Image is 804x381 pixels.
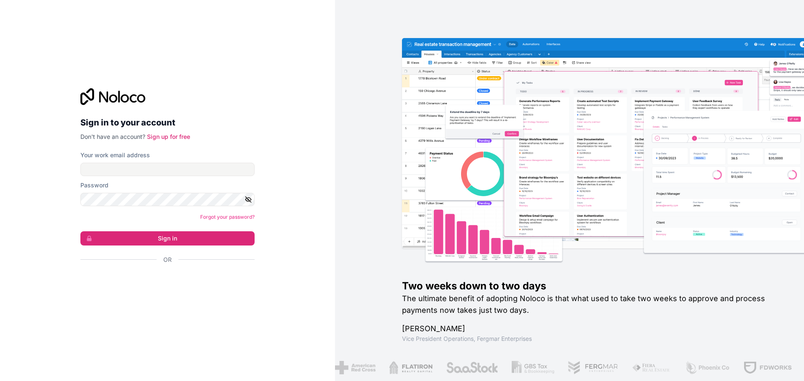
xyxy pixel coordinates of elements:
a: Forgot your password? [200,214,255,220]
h1: Vice President Operations , Fergmar Enterprises [402,335,777,343]
input: Email address [80,163,255,176]
img: /assets/flatiron-C8eUkumj.png [389,361,432,374]
label: Your work email address [80,151,150,159]
img: /assets/fdworks-Bi04fVtw.png [742,361,791,374]
span: Don't have an account? [80,133,145,140]
img: /assets/saastock-C6Zbiodz.png [445,361,498,374]
label: Password [80,181,108,189]
h2: The ultimate benefit of adopting Noloco is that what used to take two weeks to approve and proces... [402,293,777,316]
h1: [PERSON_NAME] [402,323,777,335]
a: Sign up for free [147,133,190,140]
h2: Sign in to your account [80,115,255,130]
img: /assets/fiera-fwj2N5v4.png [631,361,671,374]
img: /assets/phoenix-BREaitsQ.png [684,361,729,374]
span: Or [163,256,172,264]
input: Password [80,193,255,206]
img: /assets/gbstax-C-GtDUiK.png [511,361,554,374]
h1: Two weeks down to two days [402,279,777,293]
img: /assets/american-red-cross-BAupjrZR.png [334,361,375,374]
button: Sign in [80,231,255,245]
img: /assets/fergmar-CudnrXN5.png [567,361,618,374]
